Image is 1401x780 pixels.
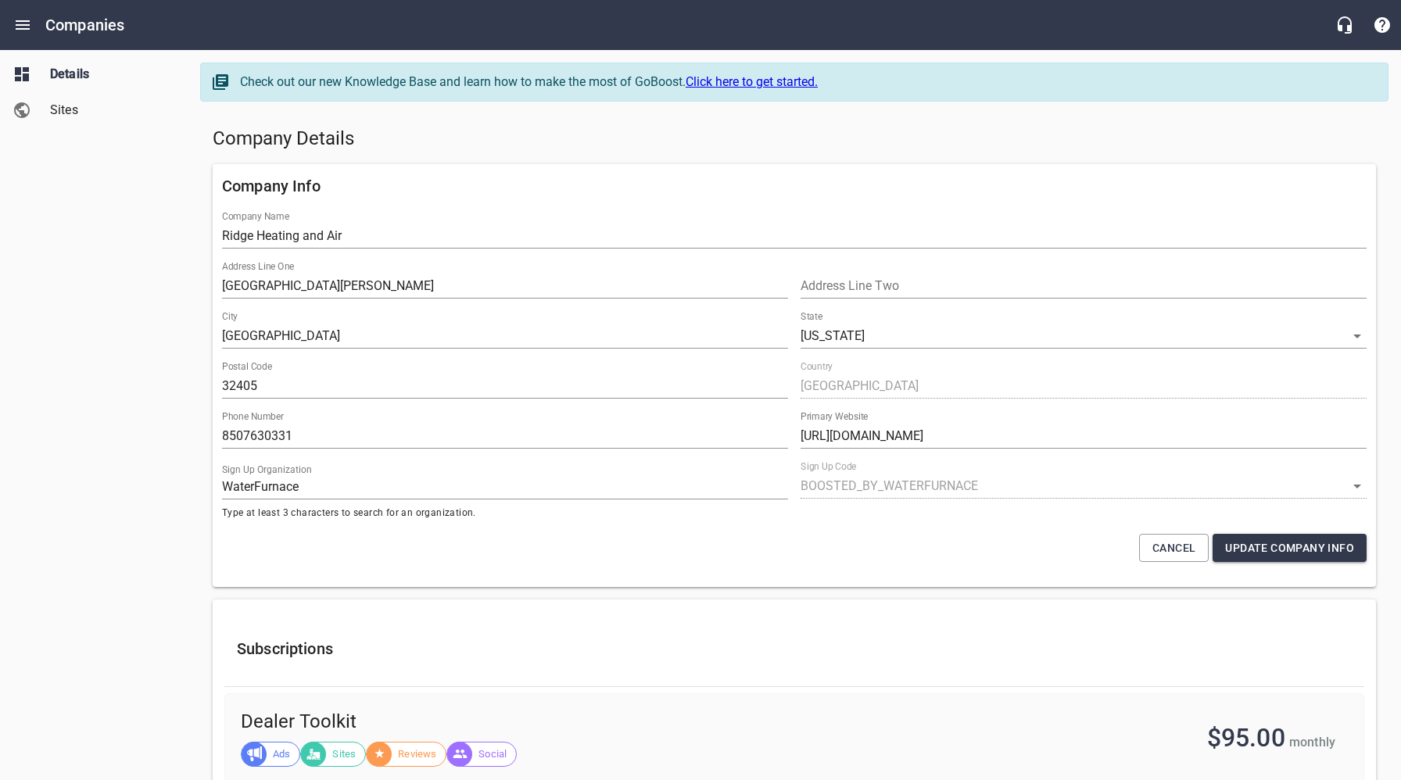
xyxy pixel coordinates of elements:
button: Live Chat [1326,6,1363,44]
label: Primary Website [801,412,868,421]
span: Ads [263,746,299,762]
button: Cancel [1139,534,1209,563]
h6: Companies [45,13,124,38]
h5: Company Details [213,127,1376,152]
span: Sites [50,101,169,120]
span: $95.00 [1207,723,1285,753]
label: Sign Up Code [801,462,856,471]
button: Open drawer [4,6,41,44]
span: Type at least 3 characters to search for an organization. [222,506,788,521]
span: Reviews [389,746,446,762]
span: Cancel [1152,538,1195,558]
a: Click here to get started. [686,74,818,89]
div: Social [446,742,517,767]
span: Sites [323,746,365,762]
label: Phone Number [222,412,284,421]
label: Country [801,362,833,371]
label: Address Line One [222,262,294,271]
label: Postal Code [222,362,272,371]
input: Start typing to search organizations [222,474,788,499]
div: Check out our new Knowledge Base and learn how to make the most of GoBoost. [240,73,1372,91]
label: Company Name [222,212,289,221]
div: Sites [300,742,366,767]
div: Ads [241,742,300,767]
label: State [801,312,822,321]
span: Dealer Toolkit [241,710,850,735]
span: Social [469,746,516,762]
span: monthly [1289,735,1335,750]
button: Update Company Info [1213,534,1367,563]
button: Support Portal [1363,6,1401,44]
span: Update Company Info [1225,538,1354,558]
h6: Company Info [222,174,1367,199]
h6: Subscriptions [237,636,1352,661]
span: Details [50,65,169,84]
div: Reviews [366,742,446,767]
label: City [222,312,238,321]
